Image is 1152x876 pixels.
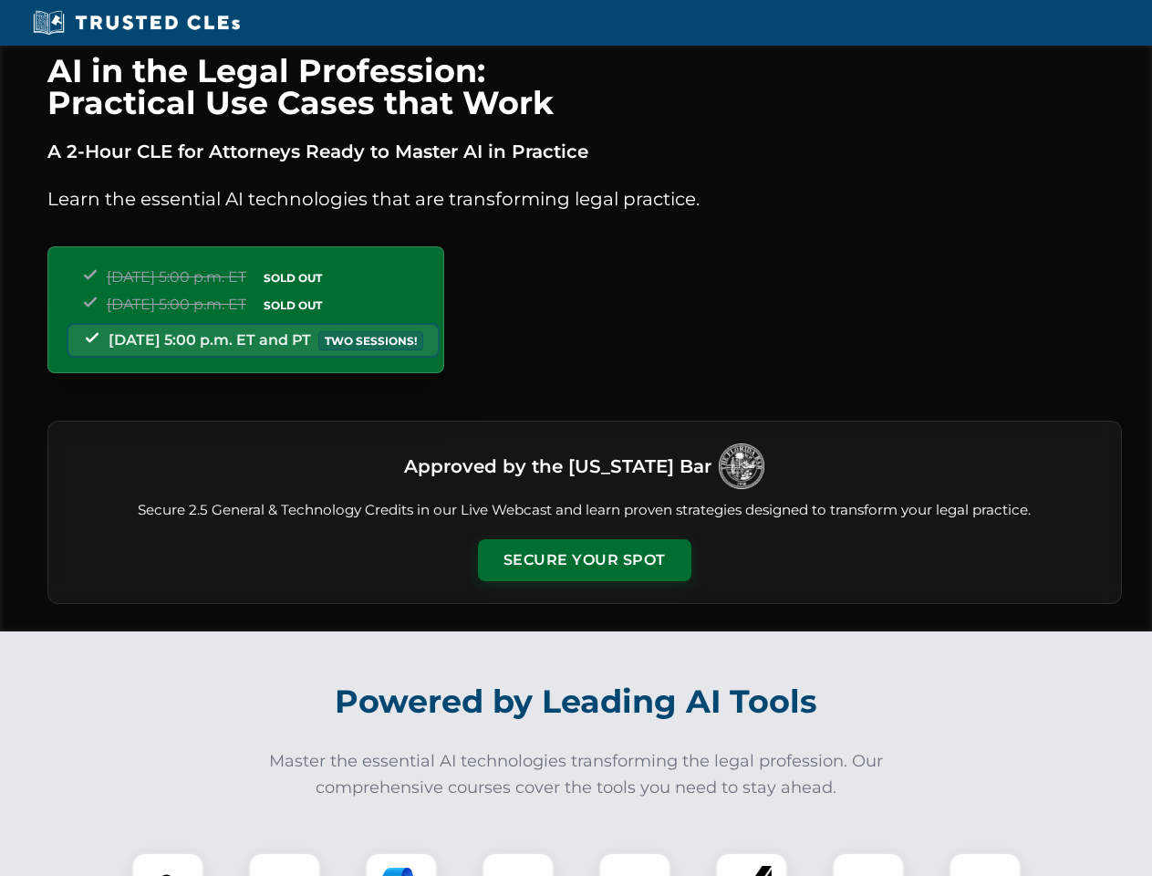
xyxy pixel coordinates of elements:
span: [DATE] 5:00 p.m. ET [107,296,246,313]
h2: Powered by Leading AI Tools [71,670,1082,734]
p: Master the essential AI technologies transforming the legal profession. Our comprehensive courses... [257,748,896,801]
p: Learn the essential AI technologies that are transforming legal practice. [47,184,1122,214]
button: Secure Your Spot [478,539,691,581]
span: SOLD OUT [257,296,328,315]
h3: Approved by the [US_STATE] Bar [404,450,711,483]
img: Trusted CLEs [27,9,245,36]
h1: AI in the Legal Profession: Practical Use Cases that Work [47,55,1122,119]
p: Secure 2.5 General & Technology Credits in our Live Webcast and learn proven strategies designed ... [70,500,1099,521]
p: A 2-Hour CLE for Attorneys Ready to Master AI in Practice [47,137,1122,166]
span: SOLD OUT [257,268,328,287]
img: Logo [719,443,764,489]
span: [DATE] 5:00 p.m. ET [107,268,246,286]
